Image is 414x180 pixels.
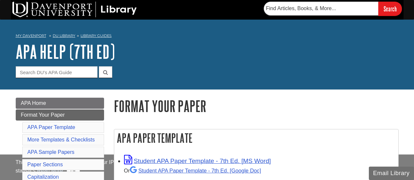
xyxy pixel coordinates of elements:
[369,167,414,180] button: Email Library
[16,33,46,39] a: My Davenport
[130,168,261,173] a: Student APA Paper Template - 7th Ed. [Google Doc]
[16,109,104,121] a: Format Your Paper
[124,168,261,173] small: Or
[16,31,399,42] nav: breadcrumb
[53,33,75,38] a: DU Library
[378,2,402,16] input: Search
[27,124,75,130] a: APA Paper Template
[16,66,98,78] input: Search DU's APA Guide
[81,33,112,38] a: Library Guides
[16,98,104,109] a: APA Home
[16,41,115,62] a: APA Help (7th Ed)
[114,129,398,147] h2: APA Paper Template
[264,2,402,16] form: Searches DU Library's articles, books, and more
[12,2,137,17] img: DU Library
[27,137,95,142] a: More Templates & Checklists
[114,98,399,114] h1: Format Your Paper
[27,162,63,167] a: Paper Sections
[27,149,75,155] a: APA Sample Papers
[21,100,46,106] span: APA Home
[27,174,59,180] a: Capitalization
[264,2,378,15] input: Find Articles, Books, & More...
[124,157,271,164] a: Link opens in new window
[21,112,65,118] span: Format Your Paper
